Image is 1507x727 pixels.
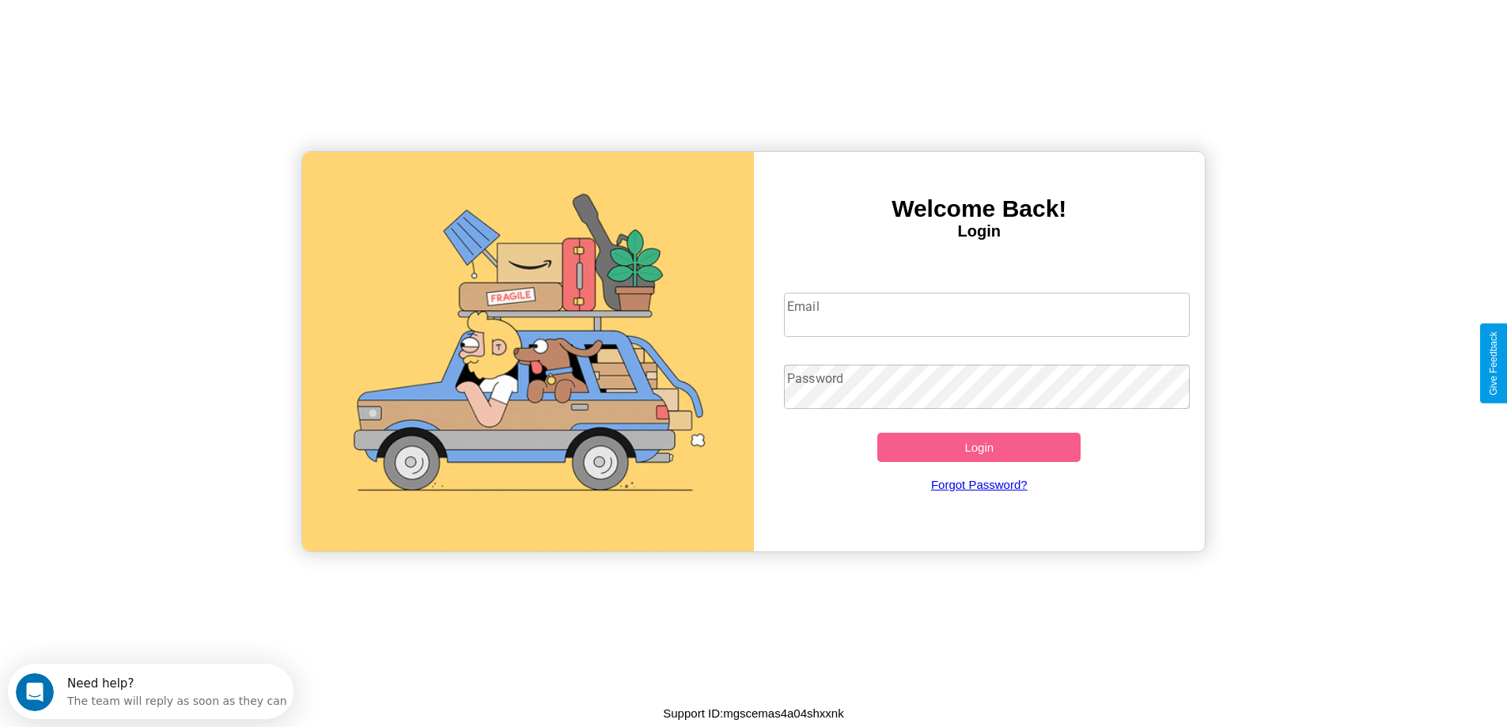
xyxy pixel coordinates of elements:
[754,222,1206,240] h4: Login
[1488,331,1499,396] div: Give Feedback
[59,13,279,26] div: Need help?
[6,6,294,50] div: Open Intercom Messenger
[776,462,1182,507] a: Forgot Password?
[8,664,293,719] iframe: Intercom live chat discovery launcher
[59,26,279,43] div: The team will reply as soon as they can
[302,152,754,551] img: gif
[16,673,54,711] iframe: Intercom live chat
[663,702,843,724] p: Support ID: mgscemas4a04shxxnk
[877,433,1081,462] button: Login
[754,195,1206,222] h3: Welcome Back!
